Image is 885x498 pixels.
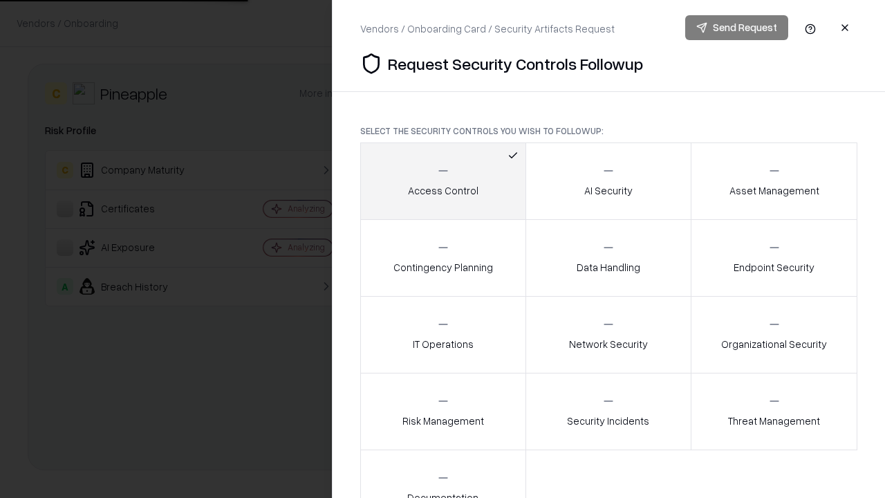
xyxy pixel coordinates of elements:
[728,414,820,428] p: Threat Management
[388,53,643,75] p: Request Security Controls Followup
[402,414,484,428] p: Risk Management
[691,142,857,220] button: Asset Management
[729,183,819,198] p: Asset Management
[691,219,857,297] button: Endpoint Security
[360,296,526,373] button: IT Operations
[413,337,474,351] p: IT Operations
[734,260,814,275] p: Endpoint Security
[584,183,633,198] p: AI Security
[721,337,827,351] p: Organizational Security
[691,296,857,373] button: Organizational Security
[525,219,692,297] button: Data Handling
[360,142,526,220] button: Access Control
[360,21,615,36] div: Vendors / Onboarding Card / Security Artifacts Request
[360,219,526,297] button: Contingency Planning
[525,373,692,450] button: Security Incidents
[577,260,640,275] p: Data Handling
[567,414,649,428] p: Security Incidents
[691,373,857,450] button: Threat Management
[408,183,478,198] p: Access Control
[569,337,648,351] p: Network Security
[393,260,493,275] p: Contingency Planning
[525,142,692,220] button: AI Security
[525,296,692,373] button: Network Security
[360,125,857,137] p: Select the security controls you wish to followup:
[360,373,526,450] button: Risk Management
